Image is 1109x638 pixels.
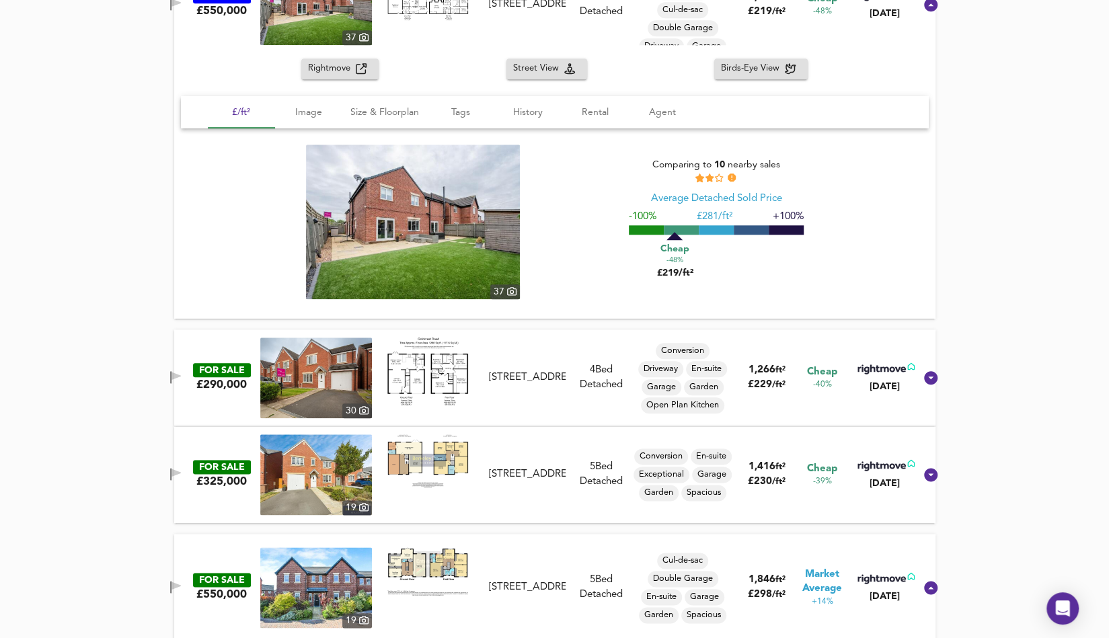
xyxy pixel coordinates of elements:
div: Average Detached Sold Price [650,192,781,206]
div: 19 [342,500,372,515]
div: 5 Bed Detached [571,573,632,602]
span: £ 281/ft² [697,212,732,222]
span: / ft² [772,7,786,16]
div: Spacious [681,485,726,501]
span: Double Garage [648,22,718,34]
span: £/ft² [216,104,267,121]
svg: Show Details [923,580,939,596]
span: Conversion [634,450,688,463]
a: property thumbnail 19 [260,434,372,515]
div: £550,000 [196,587,247,602]
div: FOR SALE [193,363,251,377]
div: Cul-de-sac [657,553,708,569]
button: Rightmove [301,58,379,79]
span: -48% [666,255,683,266]
img: Floorplan [387,337,468,405]
img: property thumbnail [260,337,372,418]
div: Garden [684,379,724,395]
span: -48% [812,6,831,17]
div: 30 [342,403,372,418]
div: Stonechat Drive, Maghull, Merseyside, L31 1LN [484,580,571,594]
span: Cul-de-sac [657,555,708,567]
span: £ 298 [748,590,786,600]
span: Rightmove [308,61,356,77]
div: 4 Bed Detached [571,363,632,392]
span: -39% [812,476,831,487]
img: property thumbnail [306,145,520,299]
span: Birds-Eye View [721,61,785,77]
span: / ft² [772,381,786,389]
span: Garage [685,591,724,603]
span: Street View [513,61,564,77]
button: Birds-Eye View [714,58,808,79]
div: Open Plan Kitchen [641,397,724,413]
div: 37 [490,284,520,299]
div: Cul-de-sac [657,2,708,18]
span: -100% [629,212,656,222]
span: Driveway [639,40,684,52]
div: £550,000 [196,3,247,18]
span: Garden [639,609,679,621]
span: ft² [775,366,785,374]
div: £219/ft² [641,240,708,280]
div: Driveway [638,361,683,377]
span: 10 [714,160,725,169]
div: FOR SALE [193,460,251,474]
span: Cul-de-sac [657,4,708,16]
div: [DATE] [855,477,915,490]
div: Comparing to nearby sales [629,158,804,184]
div: [STREET_ADDRESS] [489,467,566,481]
div: Garage [692,467,732,483]
div: Driveway [639,38,684,54]
div: Conversion [656,343,710,359]
span: +100% [773,212,804,222]
div: Double Garage [648,20,718,36]
span: / ft² [772,477,786,486]
a: property thumbnail 30 [260,337,372,418]
span: Driveway [638,363,683,375]
div: 37 [342,30,372,45]
div: Double Garage [648,571,718,587]
span: ft² [775,463,785,471]
span: 1,846 [748,575,775,585]
span: -40% [812,379,831,391]
span: Open Plan Kitchen [641,399,724,411]
div: Garden [639,485,679,501]
img: Floorplan [387,547,468,596]
div: UNDER OFFER£550,000 property thumbnail 37 Floorplan[STREET_ADDRESS]5Bed DetachedChain FreeCorner ... [174,58,935,319]
span: Garage [687,40,726,52]
a: property thumbnail 37 [306,145,520,299]
span: +14% [811,596,833,608]
span: Cheap [660,242,689,255]
div: Open Intercom Messenger [1046,592,1079,625]
div: [DATE] [855,380,915,393]
a: property thumbnail 19 [260,547,372,628]
span: History [502,104,553,121]
span: Market Average [793,567,851,596]
span: ft² [775,575,785,584]
div: Spacious [681,607,726,623]
div: En-suite [686,361,727,377]
span: Double Garage [648,573,718,585]
div: [DATE] [855,590,915,603]
span: £ 219 [748,7,786,17]
img: property thumbnail [260,434,372,515]
span: Conversion [656,345,710,357]
button: Street View [506,58,587,79]
span: Exceptional [634,469,689,481]
span: Spacious [681,609,726,621]
span: Garage [642,381,681,393]
span: Size & Floorplan [350,104,419,121]
div: £325,000 [196,474,247,489]
div: £290,000 [196,377,247,392]
div: [DATE] [855,7,915,20]
div: 19 [342,613,372,628]
div: [STREET_ADDRESS] [489,580,566,594]
span: Cheap [807,365,837,379]
div: Garage [687,38,726,54]
div: Garage [685,589,724,605]
span: Rental [570,104,621,121]
span: £ 229 [748,380,786,390]
svg: Show Details [923,467,939,483]
span: Garden [639,487,679,499]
